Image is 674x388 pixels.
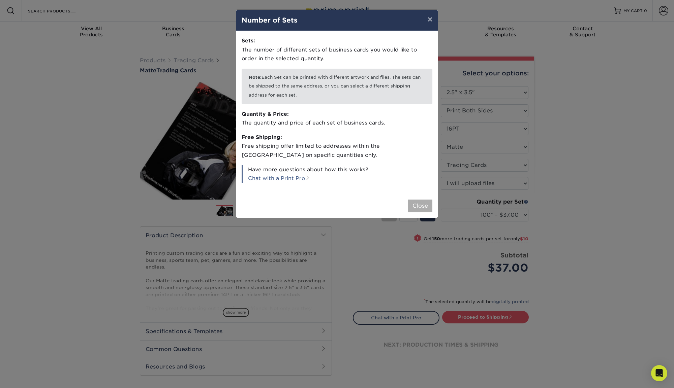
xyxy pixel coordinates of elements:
[248,175,310,181] a: Chat with a Print Pro
[242,37,255,44] strong: Sets:
[242,165,432,183] p: Have more questions about how this works?
[242,133,432,160] p: Free shipping offer limited to addresses within the [GEOGRAPHIC_DATA] on specific quantities only.
[408,200,432,212] button: Close
[242,69,432,104] p: Each Set can be printed with different artwork and files. The sets can be shipped to the same add...
[242,15,432,25] h4: Number of Sets
[242,110,432,128] p: The quantity and price of each set of business cards.
[242,134,282,140] strong: Free Shipping:
[242,36,432,63] p: The number of different sets of business cards you would like to order in the selected quantity.
[242,111,289,117] strong: Quantity & Price:
[422,10,438,29] button: ×
[651,365,667,381] div: Open Intercom Messenger
[249,75,262,80] b: Note:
